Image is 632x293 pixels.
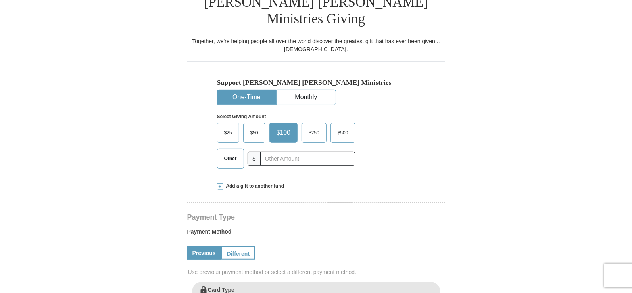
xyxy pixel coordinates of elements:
a: Previous [187,246,221,260]
strong: Select Giving Amount [217,114,266,119]
span: $250 [305,127,323,139]
span: Add a gift to another fund [223,183,284,190]
input: Other Amount [260,152,355,166]
h4: Payment Type [187,214,445,220]
h5: Support [PERSON_NAME] [PERSON_NAME] Ministries [217,79,415,87]
span: $100 [273,127,295,139]
label: Payment Method [187,228,445,239]
span: $25 [220,127,236,139]
span: $ [248,152,261,166]
button: One-Time [217,90,276,105]
span: Use previous payment method or select a different payment method. [188,268,446,276]
span: Other [220,153,241,165]
button: Monthly [277,90,336,105]
span: $50 [246,127,262,139]
a: Different [221,246,256,260]
div: Together, we're helping people all over the world discover the greatest gift that has ever been g... [187,37,445,53]
span: $500 [334,127,352,139]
